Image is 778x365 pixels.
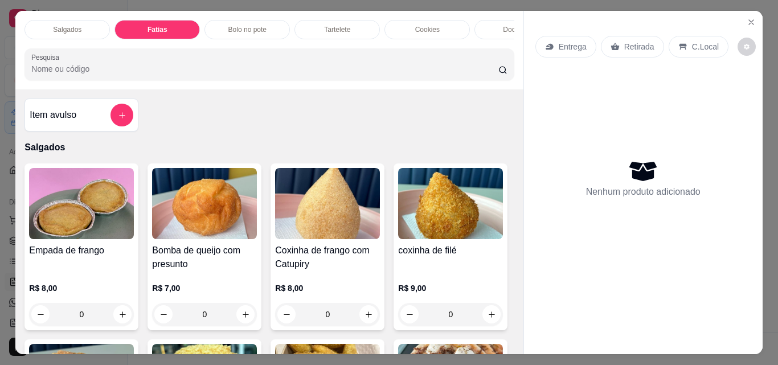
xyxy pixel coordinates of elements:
[152,168,257,239] img: product-image
[398,244,503,257] h4: coxinha de filé
[400,305,419,323] button: decrease-product-quantity
[110,104,133,126] button: add-separate-item
[586,185,701,199] p: Nenhum produto adicionado
[624,41,654,52] p: Retirada
[559,41,587,52] p: Entrega
[154,305,173,323] button: decrease-product-quantity
[31,305,50,323] button: decrease-product-quantity
[359,305,378,323] button: increase-product-quantity
[236,305,255,323] button: increase-product-quantity
[742,13,760,31] button: Close
[275,168,380,239] img: product-image
[152,282,257,294] p: R$ 7,00
[228,25,267,34] p: Bolo no pote
[29,244,134,257] h4: Empada de frango
[275,282,380,294] p: R$ 8,00
[482,305,501,323] button: increase-product-quantity
[29,282,134,294] p: R$ 8,00
[415,25,440,34] p: Cookies
[113,305,132,323] button: increase-product-quantity
[24,141,514,154] p: Salgados
[398,168,503,239] img: product-image
[275,244,380,271] h4: Coxinha de frango com Catupiry
[503,25,531,34] p: Docinhos
[29,168,134,239] img: product-image
[31,52,63,62] label: Pesquisa
[692,41,719,52] p: C.Local
[738,38,756,56] button: decrease-product-quantity
[31,63,498,75] input: Pesquisa
[398,282,503,294] p: R$ 9,00
[324,25,350,34] p: Tartelete
[30,108,76,122] h4: Item avulso
[148,25,167,34] p: Fatias
[277,305,296,323] button: decrease-product-quantity
[152,244,257,271] h4: Bomba de queijo com presunto
[53,25,81,34] p: Salgados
